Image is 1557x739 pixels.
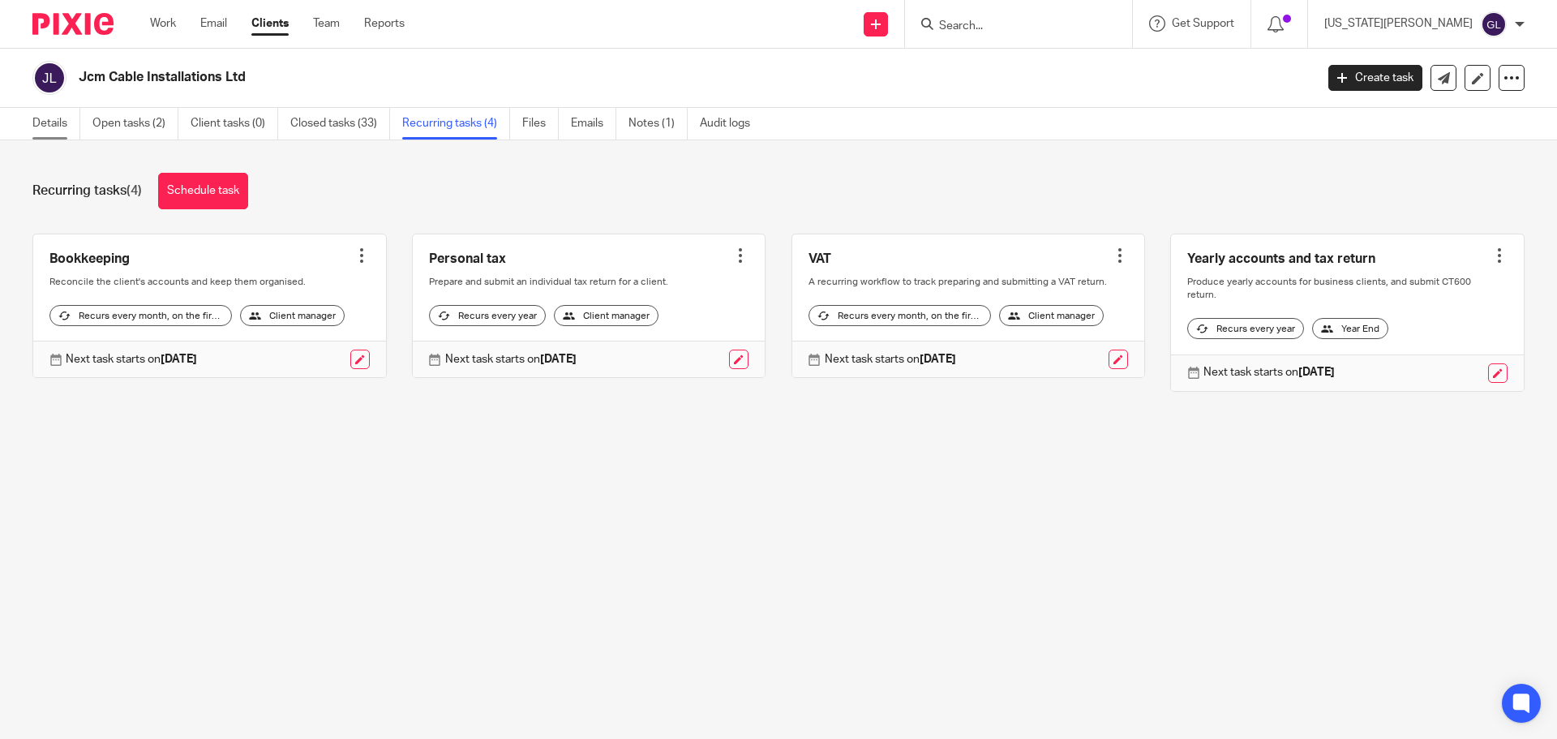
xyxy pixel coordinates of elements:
a: Schedule task [158,173,248,209]
div: Client manager [554,305,658,326]
a: Details [32,108,80,140]
a: Files [522,108,559,140]
strong: [DATE] [920,354,956,365]
a: Emails [571,108,616,140]
p: [US_STATE][PERSON_NAME] [1324,15,1473,32]
div: Year End [1312,318,1388,339]
div: Recurs every month, on the first workday [49,305,232,326]
div: Recurs every year [1187,318,1304,339]
a: Open tasks (2) [92,108,178,140]
span: (4) [127,184,142,197]
p: Next task starts on [1203,364,1335,380]
a: Recurring tasks (4) [402,108,510,140]
strong: [DATE] [161,354,197,365]
img: svg%3E [1481,11,1507,37]
a: Notes (1) [628,108,688,140]
div: Client manager [240,305,345,326]
a: Clients [251,15,289,32]
a: Work [150,15,176,32]
h1: Recurring tasks [32,183,142,200]
div: Recurs every month, on the first [DATE] [809,305,991,326]
strong: [DATE] [1298,367,1335,378]
input: Search [937,19,1083,34]
p: Next task starts on [825,351,956,367]
a: Closed tasks (33) [290,108,390,140]
img: svg%3E [32,61,66,95]
a: Client tasks (0) [191,108,278,140]
a: Reports [364,15,405,32]
div: Recurs every year [429,305,546,326]
img: Pixie [32,13,114,35]
span: Get Support [1172,18,1234,29]
p: Next task starts on [66,351,197,367]
a: Email [200,15,227,32]
h2: Jcm Cable Installations Ltd [79,69,1059,86]
a: Audit logs [700,108,762,140]
strong: [DATE] [540,354,577,365]
a: Create task [1328,65,1422,91]
div: Client manager [999,305,1104,326]
a: Team [313,15,340,32]
p: Next task starts on [445,351,577,367]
